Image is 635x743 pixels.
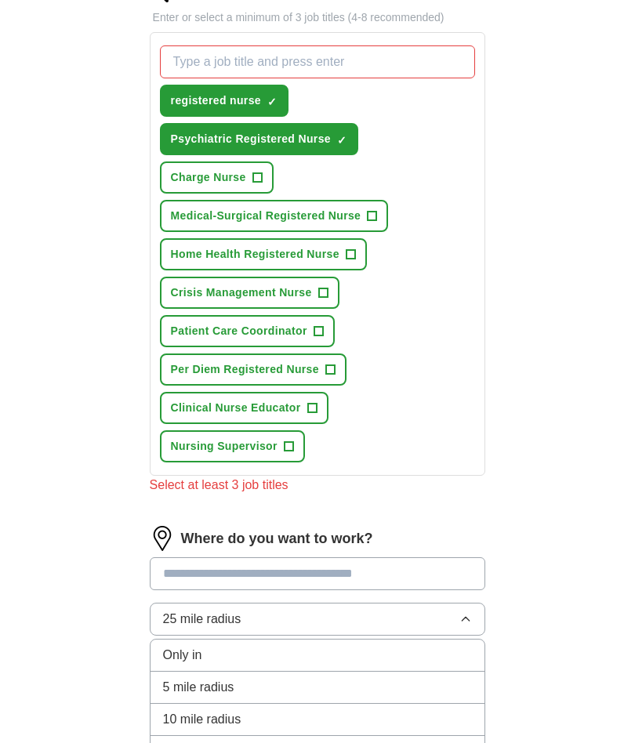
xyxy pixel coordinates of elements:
span: 25 mile radius [163,610,241,629]
button: registered nurse✓ [160,85,288,117]
span: Charge Nurse [171,169,246,186]
button: Per Diem Registered Nurse [160,353,347,386]
button: 25 mile radius [150,603,486,636]
span: Clinical Nurse Educator [171,400,301,416]
input: Type a job title and press enter [160,45,476,78]
span: ✓ [267,96,277,108]
button: Crisis Management Nurse [160,277,339,309]
span: Per Diem Registered Nurse [171,361,319,378]
span: 5 mile radius [163,678,234,697]
button: Nursing Supervisor [160,430,305,462]
span: Crisis Management Nurse [171,285,312,301]
p: Enter or select a minimum of 3 job titles (4-8 recommended) [150,9,486,26]
span: Medical-Surgical Registered Nurse [171,208,361,224]
button: Patient Care Coordinator [160,315,335,347]
button: Psychiatric Registered Nurse✓ [160,123,358,155]
div: Select at least 3 job titles [150,476,486,495]
span: Nursing Supervisor [171,438,278,455]
label: Where do you want to work? [181,528,373,549]
span: Only in [163,646,202,665]
span: registered nurse [171,92,261,109]
img: location.png [150,526,175,551]
span: 10 mile radius [163,710,241,729]
span: Psychiatric Registered Nurse [171,131,331,147]
span: ✓ [337,134,347,147]
span: Patient Care Coordinator [171,323,307,339]
button: Home Health Registered Nurse [160,238,367,270]
button: Clinical Nurse Educator [160,392,328,424]
span: Home Health Registered Nurse [171,246,339,263]
button: Charge Nurse [160,161,274,194]
button: Medical-Surgical Registered Nurse [160,200,389,232]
